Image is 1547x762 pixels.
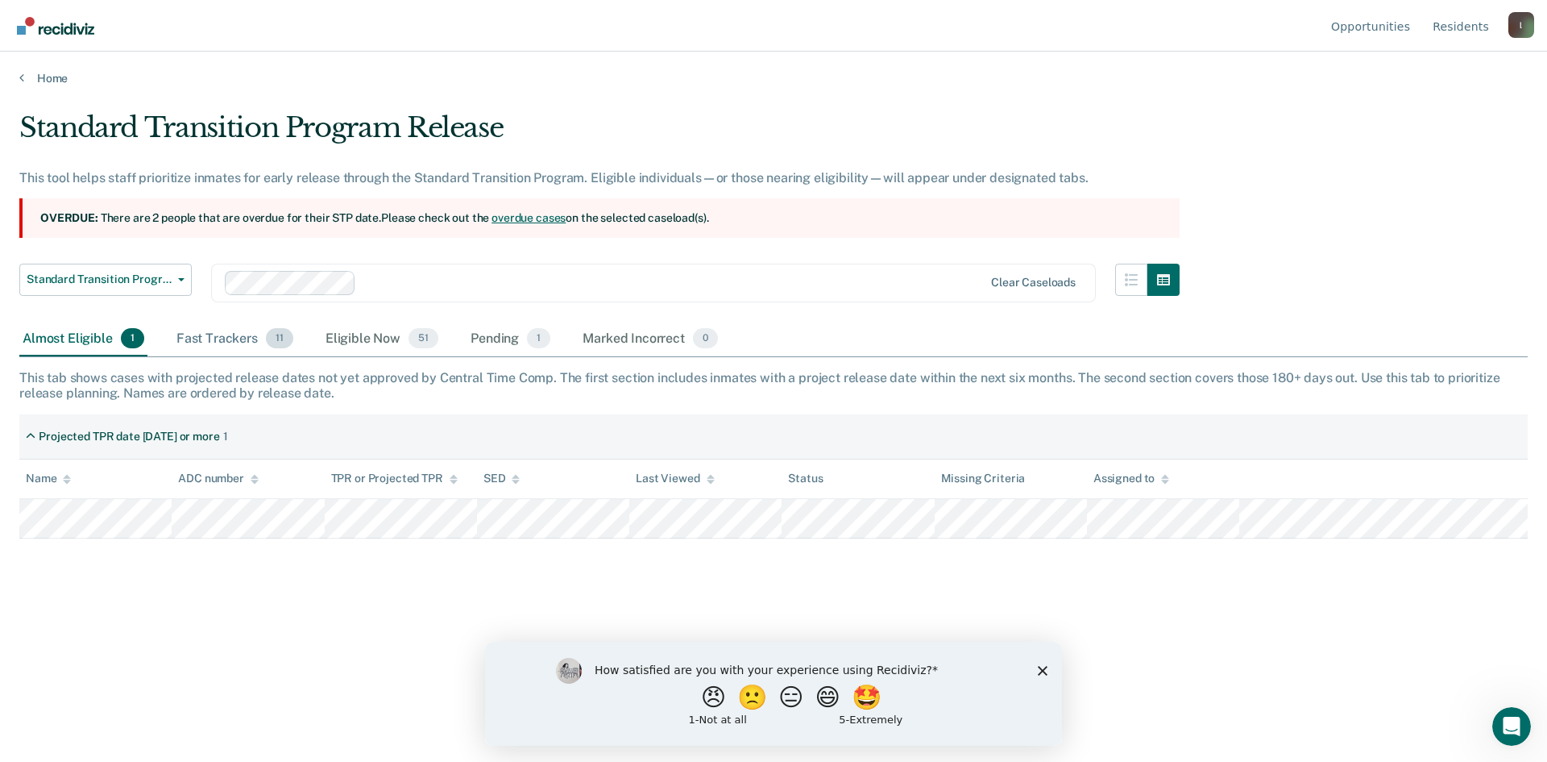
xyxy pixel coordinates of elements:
div: Marked Incorrect0 [579,322,721,357]
div: Missing Criteria [941,472,1026,485]
span: 0 [693,328,718,349]
strong: Overdue: [40,211,98,224]
div: This tab shows cases with projected release dates not yet approved by Central Time Comp. The firs... [19,370,1528,401]
span: 51 [409,328,438,349]
iframe: Intercom live chat [1492,707,1531,746]
div: SED [483,472,521,485]
a: overdue cases [491,211,566,224]
div: Projected TPR date [DATE] or more [39,430,219,443]
a: Home [19,71,1528,85]
iframe: Survey by Kim from Recidiviz [485,642,1062,746]
div: Pending1 [467,322,554,357]
span: 11 [266,328,293,349]
span: 1 [121,328,144,349]
img: Recidiviz [17,17,94,35]
div: Projected TPR date [DATE] or more1 [19,423,234,450]
div: This tool helps staff prioritize inmates for early release through the Standard Transition Progra... [19,170,1180,185]
div: 1 [223,430,228,443]
div: Assigned to [1093,472,1169,485]
div: Clear caseloads [991,276,1076,289]
section: There are 2 people that are overdue for their STP date. Please check out the on the selected case... [19,198,1180,238]
span: Standard Transition Program Release [27,273,172,286]
div: Last Viewed [636,472,714,485]
div: Standard Transition Program Release [19,111,1180,157]
div: Name [26,472,71,485]
button: Standard Transition Program Release [19,264,192,296]
div: Fast Trackers11 [173,322,297,357]
div: TPR or Projected TPR [331,472,458,485]
div: Eligible Now51 [322,322,442,357]
div: ADC number [178,472,259,485]
span: 1 [527,328,550,349]
div: Almost Eligible1 [19,322,147,357]
button: Profile dropdown button [1508,12,1534,38]
div: Status [788,472,823,485]
div: l [1508,12,1534,38]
